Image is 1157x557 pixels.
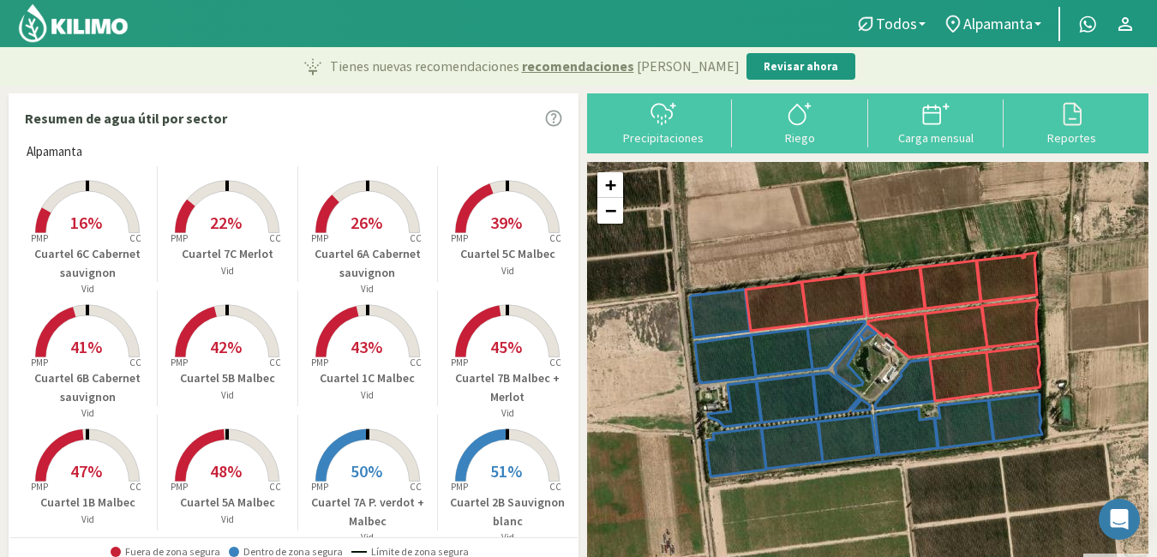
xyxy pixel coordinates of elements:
p: Vid [298,530,437,545]
div: Reportes [1009,132,1135,144]
span: 51% [490,460,522,482]
tspan: CC [270,232,282,244]
p: Cuartel 7A P. verdot + Malbec [298,494,437,530]
span: 22% [210,212,242,233]
p: Vid [158,388,297,403]
tspan: CC [550,232,562,244]
span: [PERSON_NAME] [637,56,740,76]
span: 47% [70,460,102,482]
tspan: PMP [310,481,327,493]
tspan: PMP [31,232,48,244]
tspan: PMP [171,481,188,493]
tspan: CC [129,481,141,493]
div: Precipitaciones [601,132,727,144]
tspan: PMP [171,232,188,244]
tspan: PMP [31,481,48,493]
span: 48% [210,460,242,482]
div: Open Intercom Messenger [1099,499,1140,540]
p: Vid [18,282,157,296]
p: Cuartel 7B Malbec + Merlot [438,369,578,406]
tspan: PMP [310,356,327,368]
p: Vid [18,512,157,527]
span: recomendaciones [522,56,634,76]
p: Revisar ahora [764,58,838,75]
tspan: CC [550,481,562,493]
span: Alpamanta [27,142,82,162]
p: Cuartel 6C Cabernet sauvignon [18,245,157,282]
span: Alpamanta [963,15,1033,33]
span: 16% [70,212,102,233]
p: Cuartel 5B Malbec [158,369,297,387]
span: 50% [351,460,382,482]
img: Kilimo [17,3,129,44]
span: Todos [876,15,917,33]
tspan: PMP [310,232,327,244]
p: Resumen de agua útil por sector [25,108,227,129]
tspan: CC [129,356,141,368]
tspan: PMP [171,356,188,368]
tspan: CC [129,232,141,244]
p: Vid [298,388,437,403]
tspan: PMP [451,356,468,368]
p: Cuartel 7C Merlot [158,245,297,263]
p: Cuartel 5A Malbec [158,494,297,512]
p: Tienes nuevas recomendaciones [330,56,740,76]
p: Cuartel 1B Malbec [18,494,157,512]
tspan: CC [410,481,422,493]
p: Vid [158,512,297,527]
p: Cuartel 6A Cabernet sauvignon [298,245,437,282]
div: Riego [737,132,863,144]
span: 45% [490,336,522,357]
span: 43% [351,336,382,357]
p: Vid [438,530,578,545]
p: Cuartel 2B Sauvignon blanc [438,494,578,530]
p: Vid [298,282,437,296]
tspan: CC [550,356,562,368]
tspan: CC [410,232,422,244]
tspan: PMP [451,481,468,493]
a: Zoom in [597,172,623,198]
p: Cuartel 1C Malbec [298,369,437,387]
a: Zoom out [597,198,623,224]
button: Riego [732,99,868,145]
span: 42% [210,336,242,357]
span: 41% [70,336,102,357]
p: Cuartel 5C Malbec [438,245,578,263]
p: Vid [158,264,297,278]
span: 26% [351,212,382,233]
tspan: PMP [31,356,48,368]
tspan: PMP [451,232,468,244]
tspan: CC [270,481,282,493]
tspan: CC [410,356,422,368]
span: 39% [490,212,522,233]
button: Revisar ahora [746,53,855,81]
p: Cuartel 6B Cabernet sauvignon [18,369,157,406]
button: Precipitaciones [596,99,732,145]
tspan: CC [270,356,282,368]
p: Vid [18,406,157,421]
button: Carga mensual [868,99,1004,145]
button: Reportes [1004,99,1140,145]
p: Vid [438,264,578,278]
p: Vid [438,406,578,421]
div: Carga mensual [873,132,999,144]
